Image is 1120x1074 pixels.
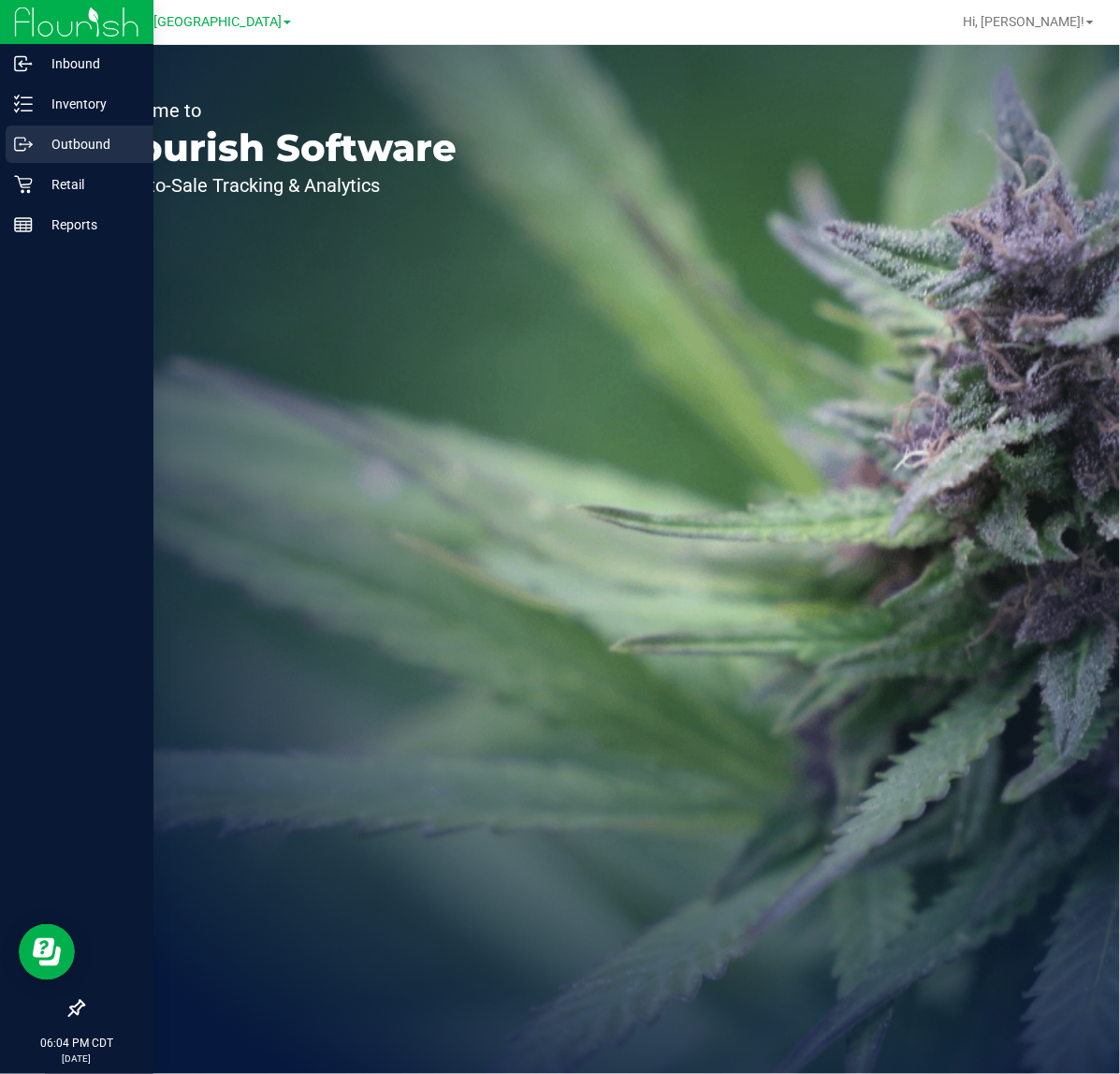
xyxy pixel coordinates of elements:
p: Inventory [33,93,145,115]
inline-svg: Inventory [14,95,33,113]
p: Inbound [33,52,145,75]
inline-svg: Retail [14,175,33,194]
p: Seed-to-Sale Tracking & Analytics [101,176,457,195]
inline-svg: Reports [14,215,33,234]
p: Welcome to [101,101,457,120]
iframe: Resource center [19,924,75,980]
p: Flourish Software [101,129,457,167]
p: 06:04 PM CDT [8,1035,145,1052]
p: Retail [33,173,145,196]
p: Reports [33,213,145,236]
inline-svg: Inbound [14,54,33,73]
p: Outbound [33,133,145,155]
span: TX Austin [GEOGRAPHIC_DATA] [91,14,282,30]
inline-svg: Outbound [14,135,33,154]
span: Hi, [PERSON_NAME]! [963,14,1084,29]
p: [DATE] [8,1052,145,1066]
